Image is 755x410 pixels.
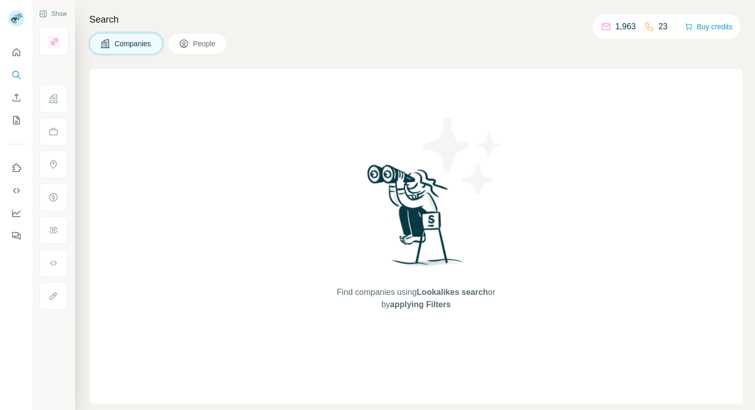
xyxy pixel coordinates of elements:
button: Search [8,66,25,84]
button: Use Surfe on LinkedIn [8,159,25,177]
p: 1,963 [615,21,636,33]
button: Enrich CSV [8,88,25,107]
span: applying Filters [390,300,450,309]
button: Use Surfe API [8,181,25,200]
span: Find companies using or by [334,286,498,311]
button: Quick start [8,43,25,62]
button: Buy credits [685,20,732,34]
img: Surfe Illustration - Woman searching with binoculars [363,162,469,276]
button: Show [32,6,74,22]
h4: Search [89,12,743,27]
button: My lists [8,111,25,129]
img: Surfe Illustration - Stars [416,110,508,202]
span: People [193,39,217,49]
span: Companies [115,39,152,49]
button: Feedback [8,227,25,245]
span: Lookalikes search [417,288,488,296]
button: Dashboard [8,204,25,222]
p: 23 [658,21,668,33]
